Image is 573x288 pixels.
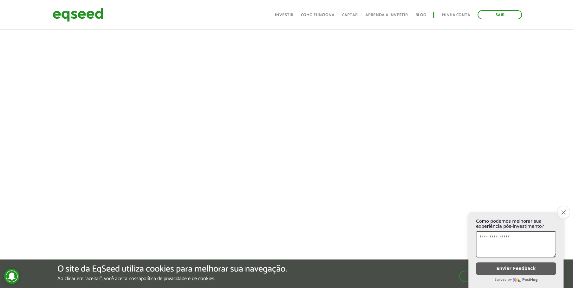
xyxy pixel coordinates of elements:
[53,6,103,23] img: EqSeed
[57,276,287,282] p: Ao clicar em "aceitar", você aceita nossa .
[365,13,407,17] a: Aprenda a investir
[57,264,287,274] h5: O site da EqSeed utiliza cookies para melhorar sua navegação.
[459,271,516,282] button: Aceitar
[141,276,214,281] a: política de privacidade e de cookies
[415,13,426,17] a: Blog
[342,13,357,17] a: Captar
[478,10,522,19] a: Sair
[275,13,293,17] a: Investir
[442,13,470,17] a: Minha conta
[301,13,334,17] a: Como funciona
